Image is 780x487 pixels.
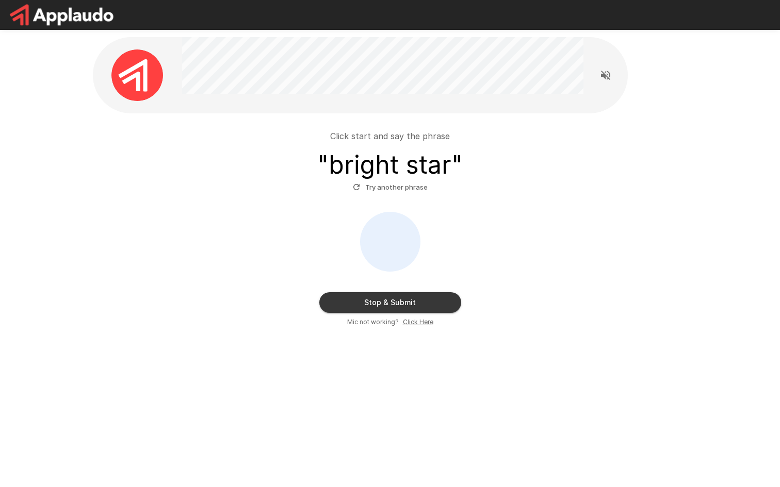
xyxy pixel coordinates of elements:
p: Click start and say the phrase [330,130,450,142]
h3: " bright star " [317,150,463,179]
button: Try another phrase [350,179,430,195]
button: Stop & Submit [319,292,461,313]
img: applaudo_avatar.png [111,49,163,101]
button: Read questions aloud [595,65,616,86]
u: Click Here [403,318,433,326]
span: Mic not working? [347,317,399,327]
